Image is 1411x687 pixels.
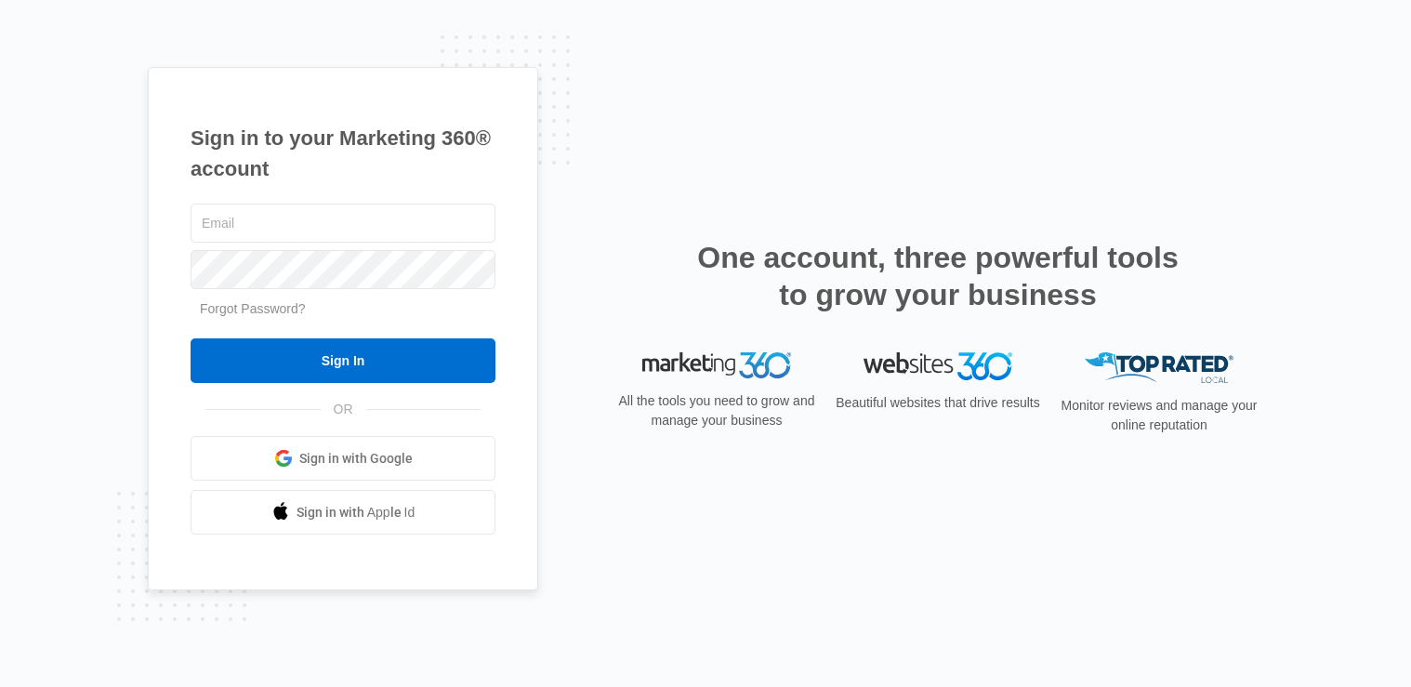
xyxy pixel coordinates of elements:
input: Email [191,204,495,243]
a: Forgot Password? [200,301,306,316]
img: Websites 360 [864,352,1012,379]
p: All the tools you need to grow and manage your business [613,391,821,430]
p: Beautiful websites that drive results [834,393,1042,413]
h2: One account, three powerful tools to grow your business [692,239,1184,313]
img: Top Rated Local [1085,352,1233,383]
h1: Sign in to your Marketing 360® account [191,123,495,184]
a: Sign in with Google [191,436,495,481]
span: Sign in with Apple Id [297,503,415,522]
span: Sign in with Google [299,449,413,469]
img: Marketing 360 [642,352,791,378]
span: OR [321,400,366,419]
a: Sign in with Apple Id [191,490,495,535]
p: Monitor reviews and manage your online reputation [1055,396,1263,435]
input: Sign In [191,338,495,383]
